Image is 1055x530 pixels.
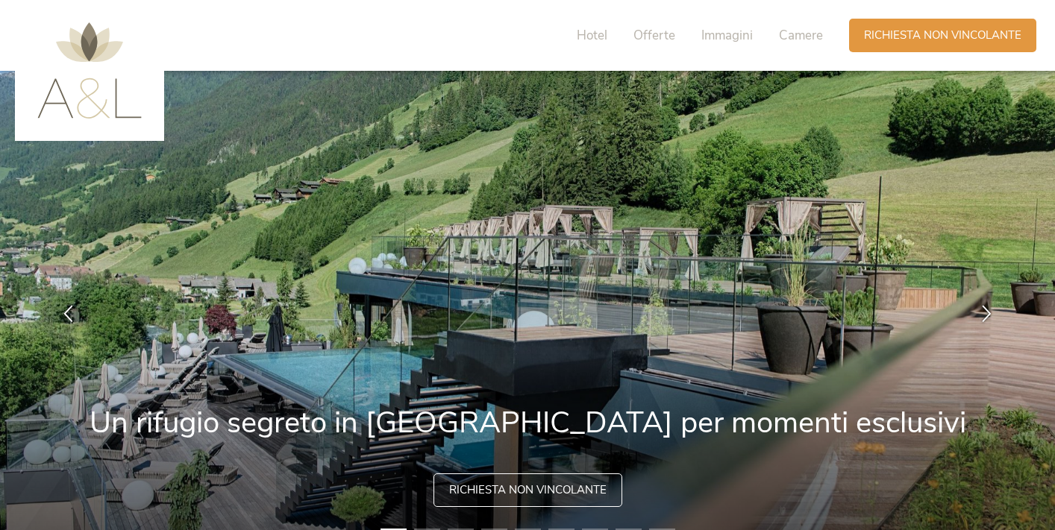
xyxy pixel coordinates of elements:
[577,27,607,44] span: Hotel
[701,27,753,44] span: Immagini
[633,27,675,44] span: Offerte
[37,22,142,119] img: AMONTI & LUNARIS Wellnessresort
[449,482,607,498] span: Richiesta non vincolante
[779,27,823,44] span: Camere
[864,28,1021,43] span: Richiesta non vincolante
